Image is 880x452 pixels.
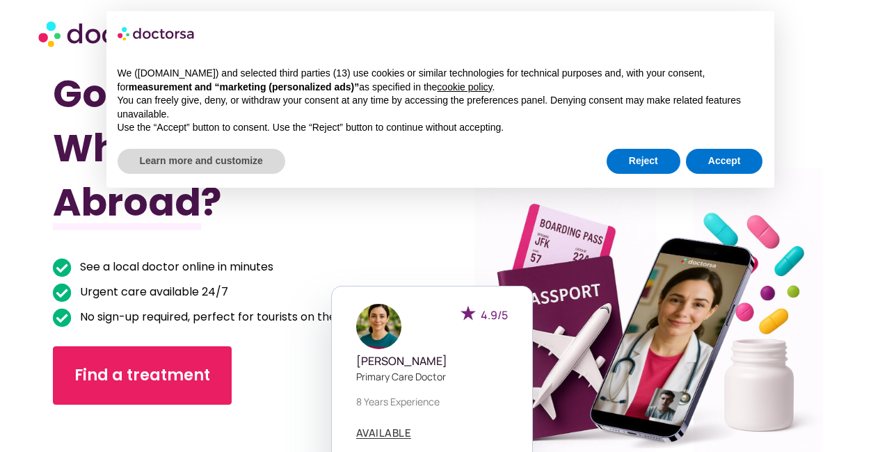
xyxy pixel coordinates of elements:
[118,149,285,174] button: Learn more and customize
[356,369,508,384] p: Primary care doctor
[77,307,353,327] span: No sign-up required, perfect for tourists on the go
[356,428,412,439] a: AVAILABLE
[77,257,273,277] span: See a local doctor online in minutes
[53,346,232,405] a: Find a treatment
[118,121,763,135] p: Use the “Accept” button to consent. Use the “Reject” button to continue without accepting.
[607,149,680,174] button: Reject
[437,81,492,92] a: cookie policy
[77,282,228,302] span: Urgent care available 24/7
[356,355,508,368] h5: [PERSON_NAME]
[129,81,359,92] strong: measurement and “marketing (personalized ads)”
[356,428,412,438] span: AVAILABLE
[118,67,763,94] p: We ([DOMAIN_NAME]) and selected third parties (13) use cookies or similar technologies for techni...
[74,364,210,387] span: Find a treatment
[118,94,763,121] p: You can freely give, deny, or withdraw your consent at any time by accessing the preferences pane...
[356,394,508,409] p: 8 years experience
[686,149,763,174] button: Accept
[481,307,508,323] span: 4.9/5
[53,67,382,229] h1: Got Sick While Traveling Abroad?
[118,22,195,45] img: logo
